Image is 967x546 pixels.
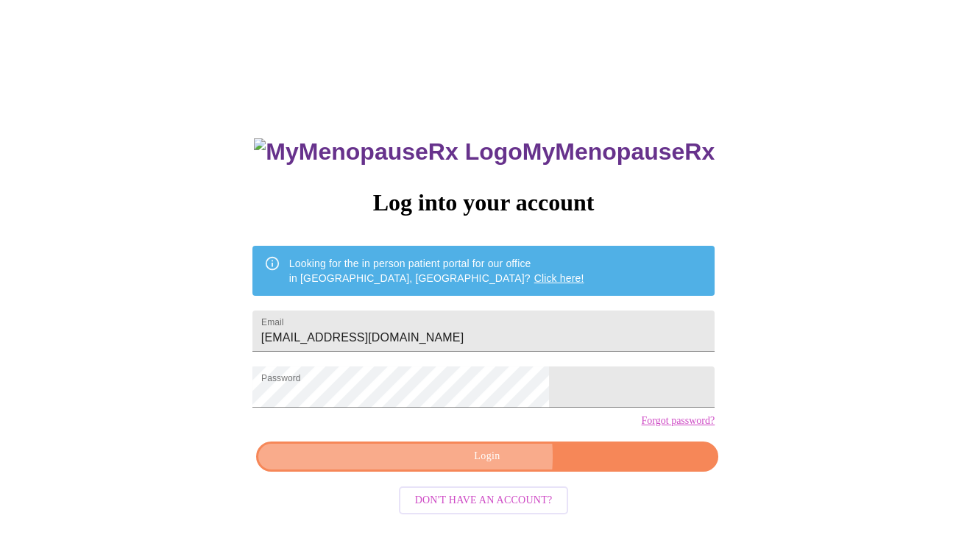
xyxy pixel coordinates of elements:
[252,189,715,216] h3: Log into your account
[289,250,584,291] div: Looking for the in person patient portal for our office in [GEOGRAPHIC_DATA], [GEOGRAPHIC_DATA]?
[395,493,573,506] a: Don't have an account?
[254,138,522,166] img: MyMenopauseRx Logo
[641,415,715,427] a: Forgot password?
[273,447,701,466] span: Login
[415,492,553,510] span: Don't have an account?
[254,138,715,166] h3: MyMenopauseRx
[534,272,584,284] a: Click here!
[256,442,718,472] button: Login
[399,486,569,515] button: Don't have an account?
